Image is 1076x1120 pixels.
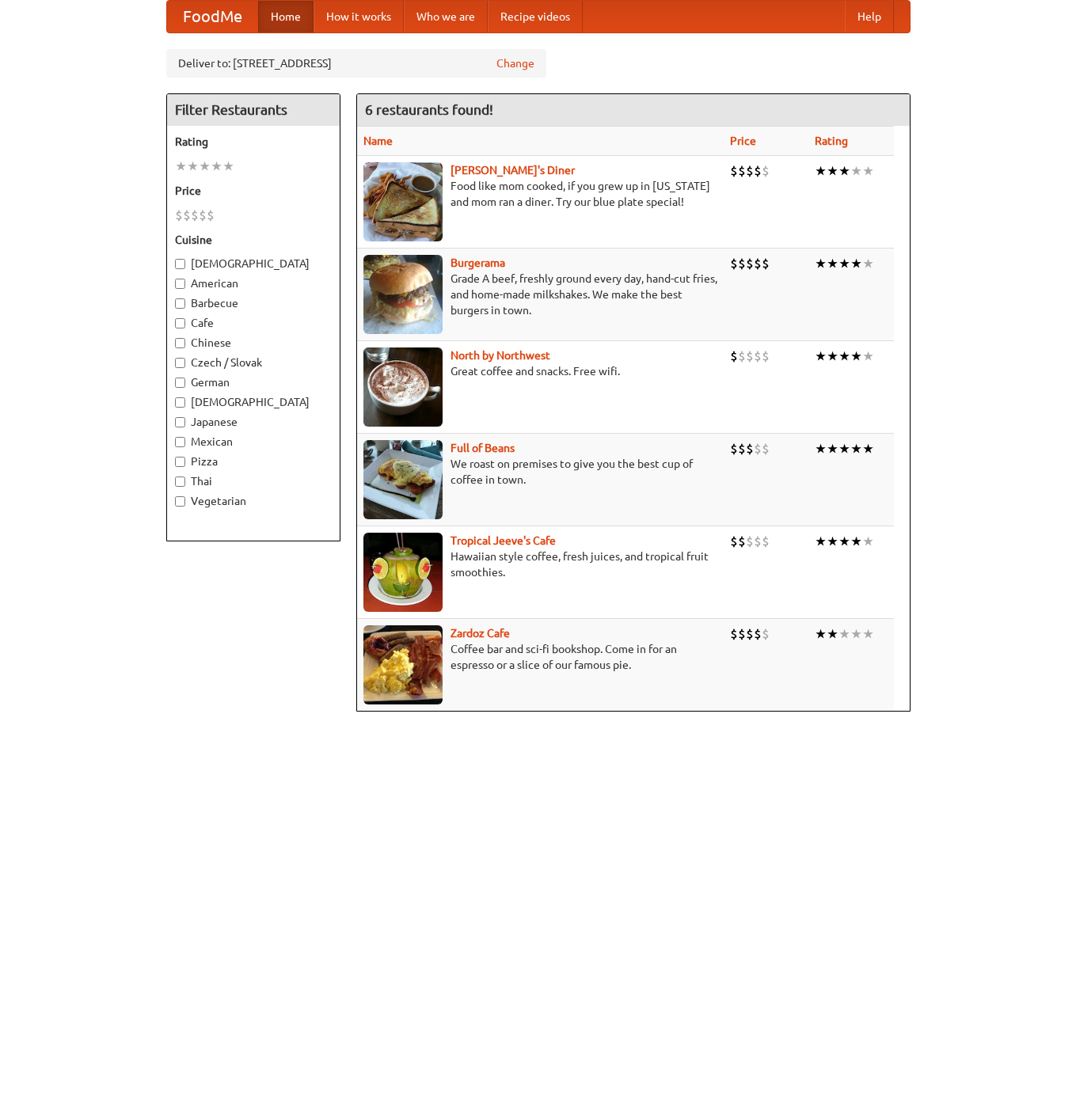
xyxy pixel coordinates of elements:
[815,162,827,180] li: ★
[175,134,332,150] h5: Rating
[222,158,234,175] li: ★
[199,158,211,175] li: ★
[738,440,746,457] li: $
[762,347,770,365] li: $
[175,358,185,368] input: Czech / Slovak
[746,440,754,457] li: $
[175,476,185,487] input: Thai
[762,625,770,643] li: $
[451,164,575,177] a: [PERSON_NAME]'s Diner
[258,1,314,32] a: Home
[314,1,404,32] a: How it works
[175,454,332,469] label: Pizza
[754,440,762,457] li: $
[738,162,746,180] li: $
[827,625,838,643] li: ★
[827,347,838,365] li: ★
[175,232,332,248] h5: Cuisine
[167,94,340,126] h4: Filter Restaurants
[730,347,738,365] li: $
[850,533,862,550] li: ★
[762,162,770,180] li: $
[838,533,850,550] li: ★
[746,533,754,550] li: $
[175,207,183,224] li: $
[496,55,534,71] a: Change
[730,533,738,550] li: $
[815,440,827,457] li: ★
[738,533,746,550] li: $
[488,1,583,32] a: Recipe videos
[363,641,717,673] p: Coffee bar and sci-fi bookshop. Come in for an espresso or a slice of our famous pie.
[754,255,762,272] li: $
[175,434,332,450] label: Mexican
[175,275,332,291] label: American
[451,627,510,640] a: Zardoz Cafe
[827,255,838,272] li: ★
[451,256,505,269] a: Burgerama
[850,440,862,457] li: ★
[815,135,848,147] a: Rating
[738,347,746,365] li: $
[175,493,332,509] label: Vegetarian
[175,335,332,351] label: Chinese
[850,625,862,643] li: ★
[754,533,762,550] li: $
[363,347,443,427] img: north.jpg
[211,158,222,175] li: ★
[175,318,185,328] input: Cafe
[850,255,862,272] li: ★
[815,625,827,643] li: ★
[838,347,850,365] li: ★
[175,183,332,199] h5: Price
[845,1,894,32] a: Help
[838,625,850,643] li: ★
[762,255,770,272] li: $
[451,534,556,547] a: Tropical Jeeve's Cafe
[827,440,838,457] li: ★
[365,102,493,117] ng-pluralize: 6 restaurants found!
[850,347,862,365] li: ★
[738,255,746,272] li: $
[762,533,770,550] li: $
[363,271,717,318] p: Grade A beef, freshly ground every day, hand-cut fries, and home-made milkshakes. We make the bes...
[451,442,515,454] a: Full of Beans
[175,394,332,410] label: [DEMOGRAPHIC_DATA]
[730,255,738,272] li: $
[363,135,393,147] a: Name
[199,207,207,224] li: $
[862,347,874,365] li: ★
[838,162,850,180] li: ★
[175,259,185,269] input: [DEMOGRAPHIC_DATA]
[730,135,756,147] a: Price
[175,414,332,430] label: Japanese
[175,315,332,331] label: Cafe
[404,1,488,32] a: Who we are
[862,533,874,550] li: ★
[175,256,332,271] label: [DEMOGRAPHIC_DATA]
[746,162,754,180] li: $
[730,625,738,643] li: $
[754,162,762,180] li: $
[838,255,850,272] li: ★
[175,338,185,348] input: Chinese
[827,533,838,550] li: ★
[175,279,185,289] input: American
[363,178,717,210] p: Food like mom cooked, if you grew up in [US_STATE] and mom ran a diner. Try our blue plate special!
[175,437,185,447] input: Mexican
[738,625,746,643] li: $
[191,207,199,224] li: $
[746,625,754,643] li: $
[363,533,443,612] img: jeeves.jpg
[730,440,738,457] li: $
[175,374,332,390] label: German
[827,162,838,180] li: ★
[363,440,443,519] img: beans.jpg
[862,440,874,457] li: ★
[175,295,332,311] label: Barbecue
